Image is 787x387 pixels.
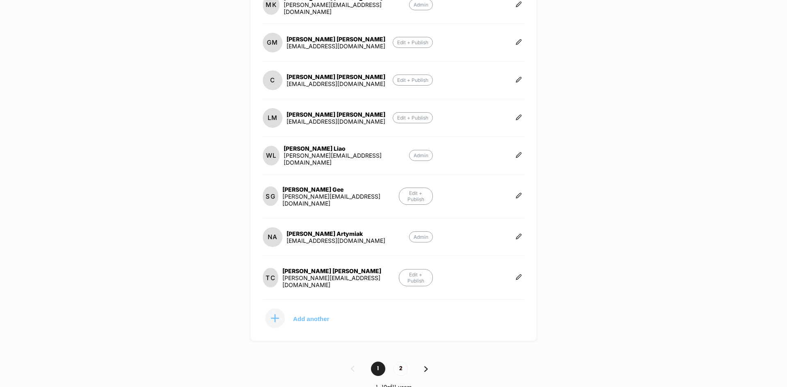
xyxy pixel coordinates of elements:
[284,152,409,166] div: [PERSON_NAME][EMAIL_ADDRESS][DOMAIN_NAME]
[287,118,385,125] div: [EMAIL_ADDRESS][DOMAIN_NAME]
[282,186,399,193] div: [PERSON_NAME] Gee
[287,73,385,80] div: [PERSON_NAME] [PERSON_NAME]
[393,112,433,123] p: Edit + Publish
[399,269,433,286] p: Edit + Publish
[266,274,275,282] p: TC
[409,150,433,161] p: Admin
[393,362,408,376] span: 2
[282,193,399,207] div: [PERSON_NAME][EMAIL_ADDRESS][DOMAIN_NAME]
[284,1,409,15] div: [PERSON_NAME][EMAIL_ADDRESS][DOMAIN_NAME]
[267,38,278,46] p: GM
[409,231,433,242] p: Admin
[270,76,275,84] p: C
[266,1,276,9] p: MK
[287,80,385,87] div: [EMAIL_ADDRESS][DOMAIN_NAME]
[293,317,329,321] p: Add another
[287,237,385,244] div: [EMAIL_ADDRESS][DOMAIN_NAME]
[424,366,428,372] img: pagination forward
[287,36,385,43] div: [PERSON_NAME] [PERSON_NAME]
[287,111,385,118] div: [PERSON_NAME] [PERSON_NAME]
[266,192,275,200] p: SG
[263,308,345,328] button: Add another
[371,362,385,376] span: 1
[266,152,276,159] p: WL
[268,114,277,122] p: LM
[282,274,399,288] div: [PERSON_NAME][EMAIL_ADDRESS][DOMAIN_NAME]
[399,188,433,205] p: Edit + Publish
[268,233,277,241] p: NA
[284,145,409,152] div: [PERSON_NAME] Liao
[282,267,399,274] div: [PERSON_NAME] [PERSON_NAME]
[393,37,433,48] p: Edit + Publish
[287,230,385,237] div: [PERSON_NAME] Artymiak
[393,75,433,86] p: Edit + Publish
[287,43,385,50] div: [EMAIL_ADDRESS][DOMAIN_NAME]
